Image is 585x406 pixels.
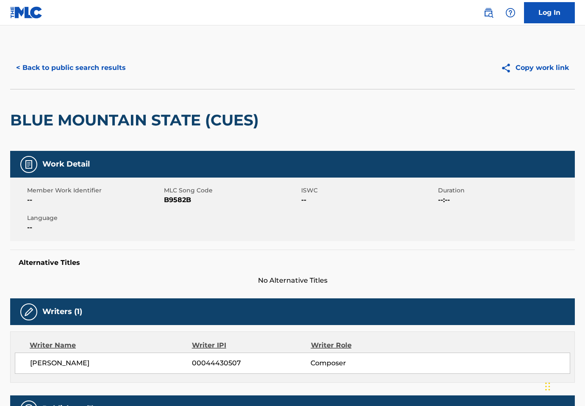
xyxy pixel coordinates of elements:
img: Writers [24,307,34,317]
span: --:-- [438,195,573,205]
span: -- [27,195,162,205]
div: Help [502,4,519,21]
span: B9582B [164,195,299,205]
span: -- [301,195,436,205]
span: ISWC [301,186,436,195]
img: search [483,8,494,18]
div: Writer Name [30,340,192,350]
span: -- [27,222,162,233]
img: help [505,8,516,18]
span: 00044430507 [192,358,311,368]
iframe: Chat Widget [543,365,585,406]
span: No Alternative Titles [10,275,575,286]
h5: Work Detail [42,159,90,169]
a: Log In [524,2,575,23]
img: MLC Logo [10,6,43,19]
h2: BLUE MOUNTAIN STATE (CUES) [10,111,263,130]
div: Writer Role [311,340,419,350]
span: Language [27,214,162,222]
span: Composer [311,358,419,368]
div: Drag [545,374,550,399]
span: MLC Song Code [164,186,299,195]
img: Copy work link [501,63,516,73]
h5: Writers (1) [42,307,82,317]
h5: Alternative Titles [19,259,566,267]
button: < Back to public search results [10,57,132,78]
span: Member Work Identifier [27,186,162,195]
span: [PERSON_NAME] [30,358,192,368]
a: Public Search [480,4,497,21]
button: Copy work link [495,57,575,78]
span: Duration [438,186,573,195]
div: Writer IPI [192,340,311,350]
img: Work Detail [24,159,34,170]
